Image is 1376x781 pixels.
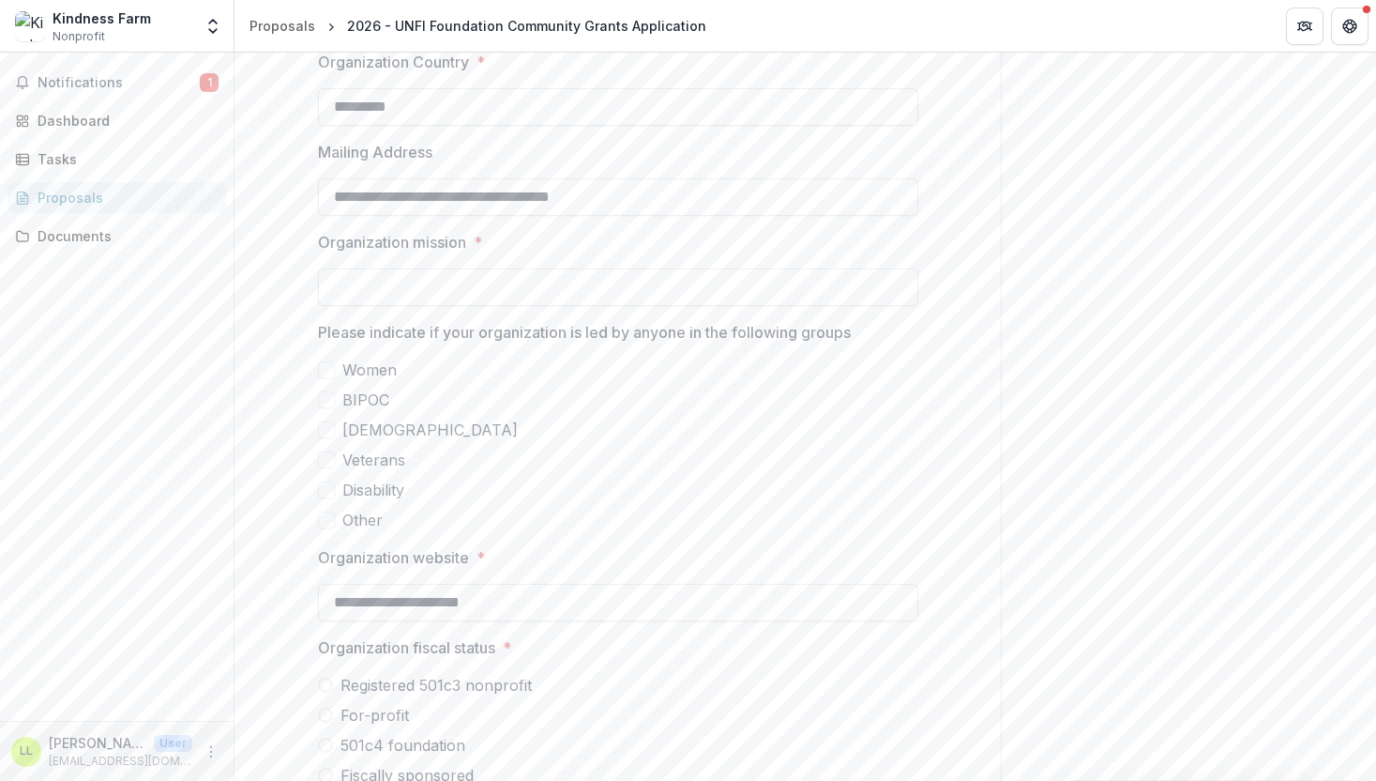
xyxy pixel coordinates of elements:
div: Proposals [38,188,211,207]
div: Dashboard [38,111,211,130]
div: 2026 - UNFI Foundation Community Grants Application [347,16,706,36]
span: Disability [342,479,404,501]
p: [PERSON_NAME]' [49,733,146,753]
p: Organization mission [318,231,466,253]
button: Partners [1286,8,1323,45]
div: Kindness Farm [53,8,151,28]
nav: breadcrumb [242,12,714,39]
p: User [154,735,192,752]
span: Nonprofit [53,28,105,45]
p: Organization Country [318,51,469,73]
a: Dashboard [8,105,226,136]
p: Organization website [318,546,469,569]
span: 1 [200,73,219,92]
span: BIPOC [342,389,389,411]
span: Notifications [38,75,200,91]
span: Other [342,509,383,531]
p: [EMAIL_ADDRESS][DOMAIN_NAME] [49,753,192,770]
span: Veterans [342,449,405,471]
span: Women [342,359,397,381]
div: Lou Le' [20,745,33,758]
span: Registered 501c3 nonprofit [340,674,532,697]
span: For-profit [340,704,409,727]
div: Proposals [249,16,315,36]
img: Kindness Farm [15,11,45,41]
span: [DEMOGRAPHIC_DATA] [342,419,518,441]
span: 501c4 foundation [340,734,465,757]
a: Tasks [8,144,226,175]
button: Notifications1 [8,68,226,98]
div: Documents [38,226,211,246]
button: More [200,741,222,763]
a: Proposals [242,12,323,39]
p: Organization fiscal status [318,636,495,659]
a: Documents [8,221,226,252]
button: Open entity switcher [200,8,226,45]
div: Tasks [38,149,211,169]
p: Please indicate if your organization is led by anyone in the following groups [318,321,851,344]
p: Mailing Address [318,141,432,163]
button: Get Help [1331,8,1368,45]
a: Proposals [8,182,226,213]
